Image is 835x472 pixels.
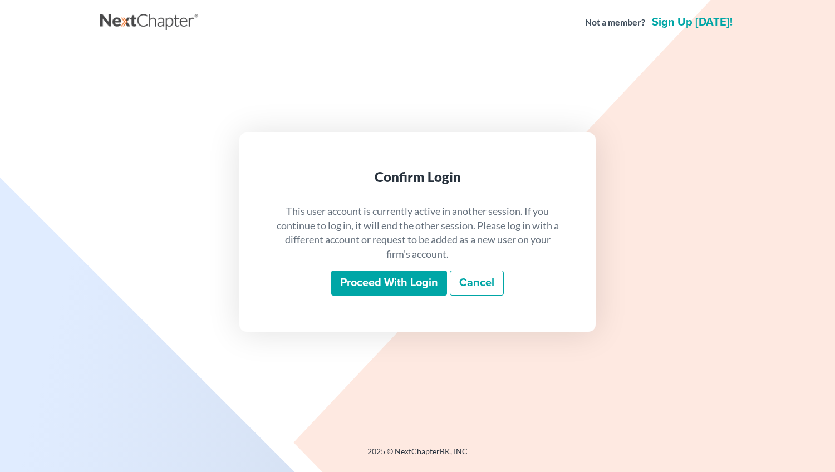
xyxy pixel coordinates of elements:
[331,271,447,296] input: Proceed with login
[585,16,645,29] strong: Not a member?
[275,168,560,186] div: Confirm Login
[100,446,735,466] div: 2025 © NextChapterBK, INC
[275,204,560,262] p: This user account is currently active in another session. If you continue to log in, it will end ...
[650,17,735,28] a: Sign up [DATE]!
[450,271,504,296] a: Cancel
